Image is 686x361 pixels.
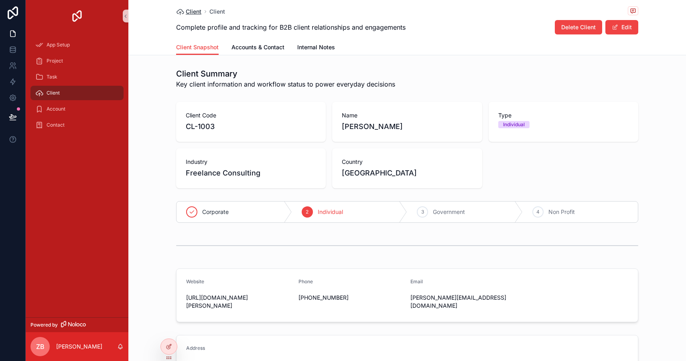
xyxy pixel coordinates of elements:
[231,43,284,51] span: Accounts & Contact
[176,79,395,89] span: Key client information and workflow status to power everyday decisions
[26,32,128,143] div: scrollable content
[421,209,424,215] span: 3
[47,58,63,64] span: Project
[410,294,516,310] span: [PERSON_NAME][EMAIL_ADDRESS][DOMAIN_NAME]
[555,20,602,34] button: Delete Client
[30,102,124,116] a: Account
[605,20,638,34] button: Edit
[186,8,201,16] span: Client
[186,158,316,166] span: Industry
[47,74,57,80] span: Task
[202,208,229,216] span: Corporate
[342,167,472,179] span: [GEOGRAPHIC_DATA]
[342,111,472,119] span: Name
[176,43,219,51] span: Client Snapshot
[47,106,65,112] span: Account
[231,40,284,56] a: Accounts & Contact
[30,86,124,100] a: Client
[176,68,395,79] h1: Client Summary
[536,209,540,215] span: 4
[176,40,219,55] a: Client Snapshot
[186,345,205,351] span: Address
[30,118,124,132] a: Contact
[342,121,472,132] span: [PERSON_NAME]
[410,278,423,284] span: Email
[26,317,128,332] a: Powered by
[47,42,70,48] span: App Setup
[298,294,404,302] span: [PHONE_NUMBER]
[297,43,335,51] span: Internal Notes
[548,208,575,216] span: Non Profit
[209,8,225,16] a: Client
[297,40,335,56] a: Internal Notes
[30,322,58,328] span: Powered by
[186,167,316,179] span: Freelance Consulting
[318,208,343,216] span: Individual
[186,111,316,119] span: Client Code
[71,10,83,22] img: App logo
[47,90,60,96] span: Client
[30,54,124,68] a: Project
[30,70,124,84] a: Task
[47,122,65,128] span: Contact
[186,294,292,310] span: [URL][DOMAIN_NAME][PERSON_NAME]
[186,278,204,284] span: Website
[503,121,525,128] div: Individual
[342,158,472,166] span: Country
[176,22,406,32] span: Complete profile and tracking for B2B client relationships and engagements
[306,209,308,215] span: 2
[298,278,313,284] span: Phone
[56,343,102,351] p: [PERSON_NAME]
[498,111,629,119] span: Type
[561,23,596,31] span: Delete Client
[186,121,316,132] span: CL-1003
[176,8,201,16] a: Client
[30,38,124,52] a: App Setup
[36,342,45,351] span: ZB
[433,208,465,216] span: Government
